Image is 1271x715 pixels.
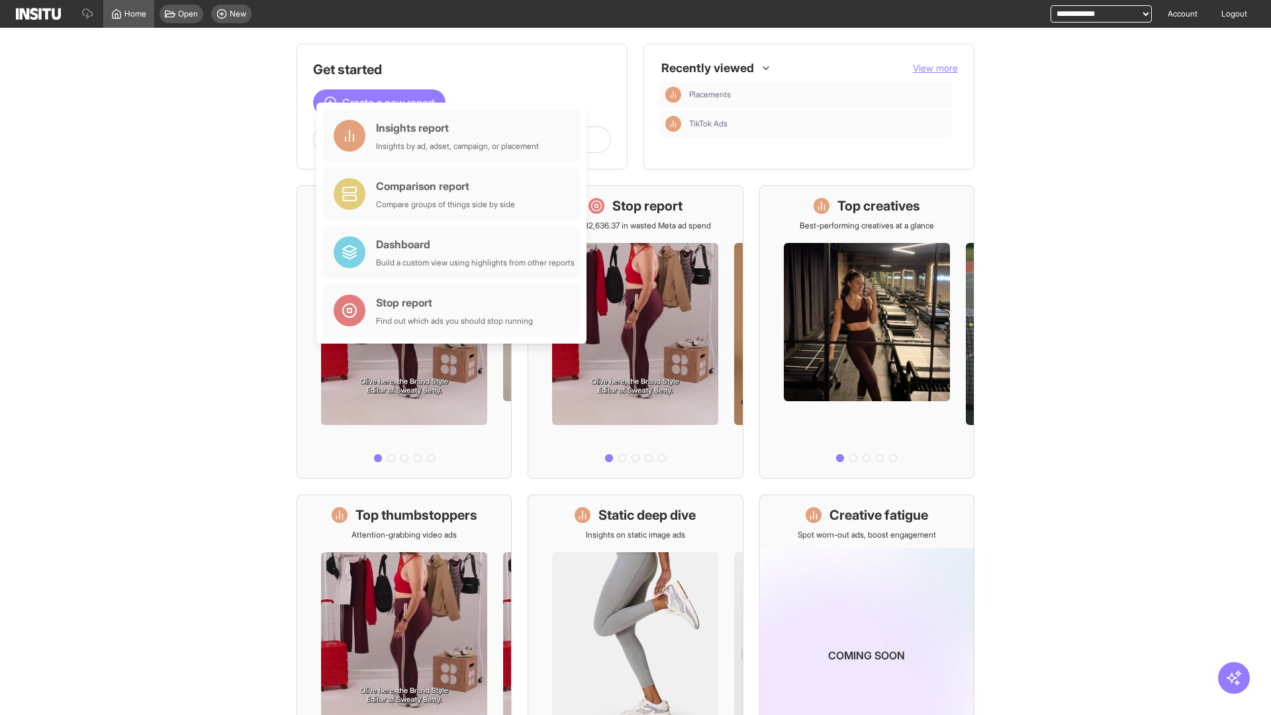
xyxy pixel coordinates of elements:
[376,236,575,252] div: Dashboard
[376,199,515,210] div: Compare groups of things side by side
[297,185,512,479] a: What's live nowSee all active ads instantly
[913,62,958,75] button: View more
[376,141,539,152] div: Insights by ad, adset, campaign, or placement
[800,220,934,231] p: Best-performing creatives at a glance
[230,9,246,19] span: New
[376,258,575,268] div: Build a custom view using highlights from other reports
[376,295,533,310] div: Stop report
[689,89,947,100] span: Placements
[124,9,146,19] span: Home
[376,178,515,194] div: Comparison report
[913,62,958,73] span: View more
[612,197,683,215] h1: Stop report
[689,119,947,129] span: TikTok Ads
[376,120,539,136] div: Insights report
[560,220,711,231] p: Save £32,636.37 in wasted Meta ad spend
[528,185,743,479] a: Stop reportSave £32,636.37 in wasted Meta ad spend
[689,119,728,129] span: TikTok Ads
[586,530,685,540] p: Insights on static image ads
[759,185,974,479] a: Top creativesBest-performing creatives at a glance
[178,9,198,19] span: Open
[352,530,457,540] p: Attention-grabbing video ads
[313,89,446,116] button: Create a new report
[598,506,696,524] h1: Static deep dive
[16,8,61,20] img: Logo
[837,197,920,215] h1: Top creatives
[689,89,731,100] span: Placements
[342,95,435,111] span: Create a new report
[313,60,611,79] h1: Get started
[355,506,477,524] h1: Top thumbstoppers
[665,116,681,132] div: Insights
[376,316,533,326] div: Find out which ads you should stop running
[665,87,681,103] div: Insights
